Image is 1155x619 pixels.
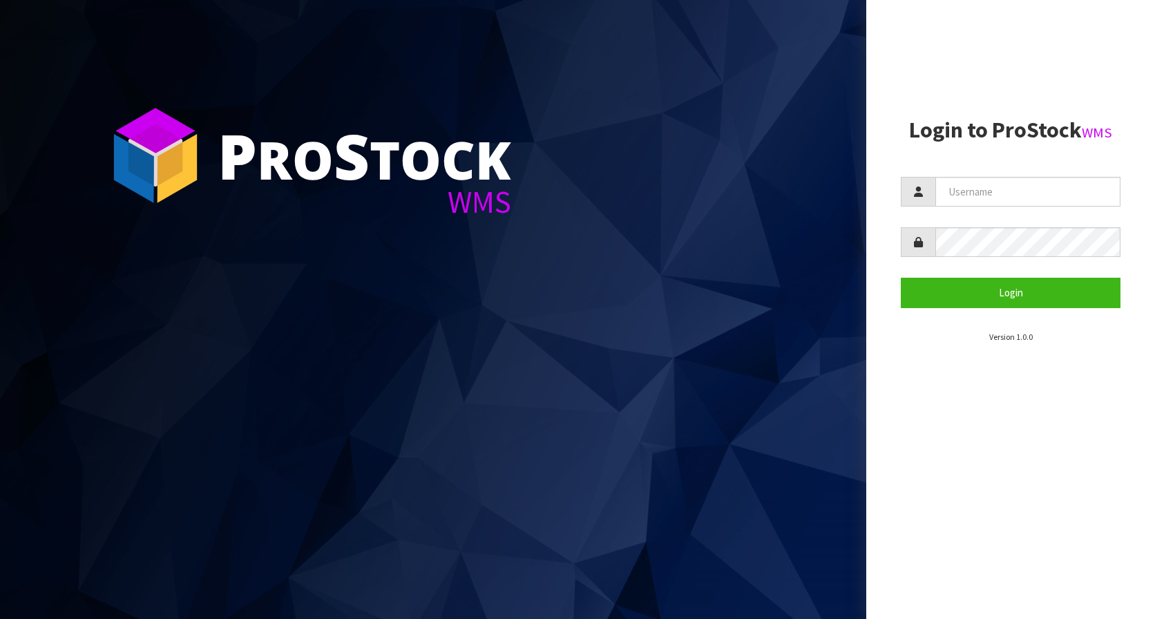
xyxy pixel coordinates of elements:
small: Version 1.0.0 [989,332,1033,342]
span: S [334,113,370,198]
h2: Login to ProStock [901,118,1120,142]
small: WMS [1082,124,1112,142]
input: Username [935,177,1120,207]
img: ProStock Cube [104,104,207,207]
span: P [218,113,257,198]
div: ro tock [218,124,511,187]
button: Login [901,278,1120,307]
div: WMS [218,187,511,218]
